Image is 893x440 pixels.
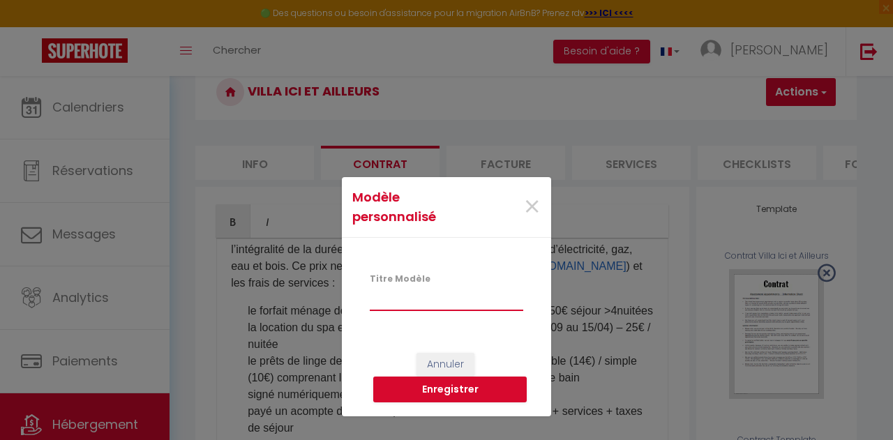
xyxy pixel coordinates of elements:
span: × [523,186,541,228]
button: Enregistrer [373,377,527,403]
h4: Modèle personnalisé [352,188,472,227]
button: Annuler [417,353,474,377]
label: Titre Modèle [370,273,430,286]
button: Close [523,192,541,222]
